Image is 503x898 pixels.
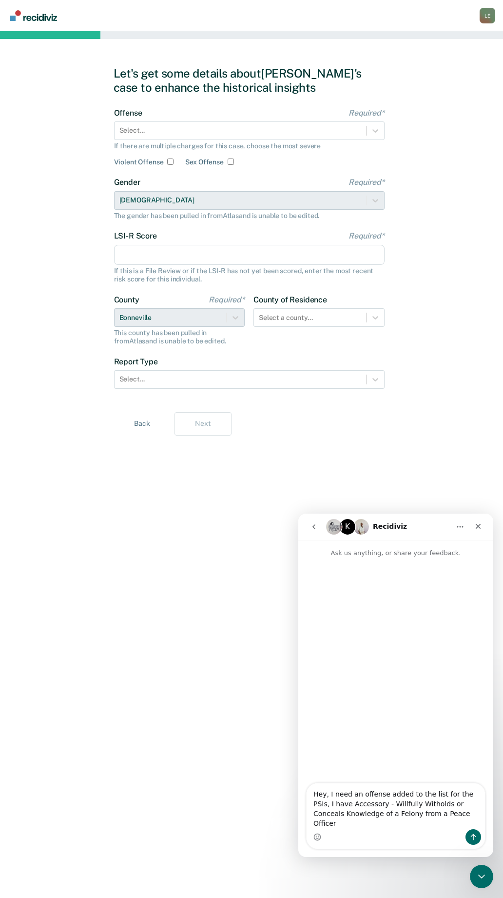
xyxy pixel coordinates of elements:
[480,8,495,23] div: L E
[114,412,171,436] button: Back
[185,158,223,166] label: Sex Offense
[114,142,385,150] div: If there are multiple charges for this case, choose the most severe
[480,8,495,23] button: Profile dropdown button
[114,329,245,345] div: This county has been pulled in from Atlas and is unable to be edited.
[114,212,385,220] div: The gender has been pulled in from Atlas and is unable to be edited.
[114,158,164,166] label: Violent Offense
[114,267,385,283] div: If this is a File Review or if the LSI-R has not yet been scored, enter the most recent risk scor...
[348,108,385,118] span: Required*
[298,514,493,857] iframe: Intercom live chat
[114,178,385,187] label: Gender
[470,865,493,888] iframe: Intercom live chat
[10,10,57,21] img: Recidiviz
[174,412,232,436] button: Next
[348,178,385,187] span: Required*
[253,295,385,304] label: County of Residence
[114,108,385,118] label: Offense
[348,231,385,240] span: Required*
[114,357,385,366] label: Report Type
[114,295,245,304] label: County
[114,231,385,240] label: LSI-R Score
[114,66,390,95] div: Let's get some details about [PERSON_NAME]'s case to enhance the historical insights
[209,295,245,304] span: Required*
